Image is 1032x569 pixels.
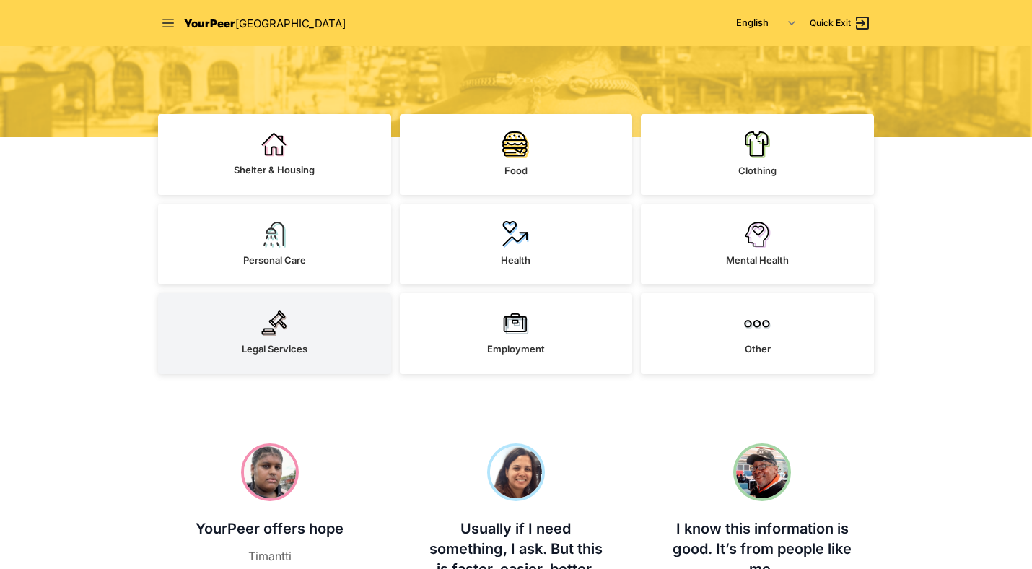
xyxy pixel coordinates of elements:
span: YourPeer offers hope [196,520,344,537]
span: Personal Care [243,254,306,266]
a: Legal Services [158,293,391,374]
a: Health [400,204,633,284]
span: Mental Health [726,254,789,266]
span: Shelter & Housing [234,164,315,175]
a: Employment [400,293,633,374]
a: Shelter & Housing [158,114,391,195]
figcaption: Timantti [178,547,361,565]
a: Food [400,114,633,195]
a: Other [641,293,874,374]
span: Quick Exit [810,17,851,29]
span: YourPeer [184,17,235,30]
span: [GEOGRAPHIC_DATA] [235,17,346,30]
span: Clothing [738,165,777,176]
a: Clothing [641,114,874,195]
span: Employment [487,343,545,355]
span: Health [501,254,530,266]
a: YourPeer[GEOGRAPHIC_DATA] [184,14,346,32]
a: Mental Health [641,204,874,284]
a: Quick Exit [810,14,871,32]
span: Legal Services [242,343,307,355]
a: Personal Care [158,204,391,284]
span: Other [745,343,771,355]
span: Food [504,165,528,176]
